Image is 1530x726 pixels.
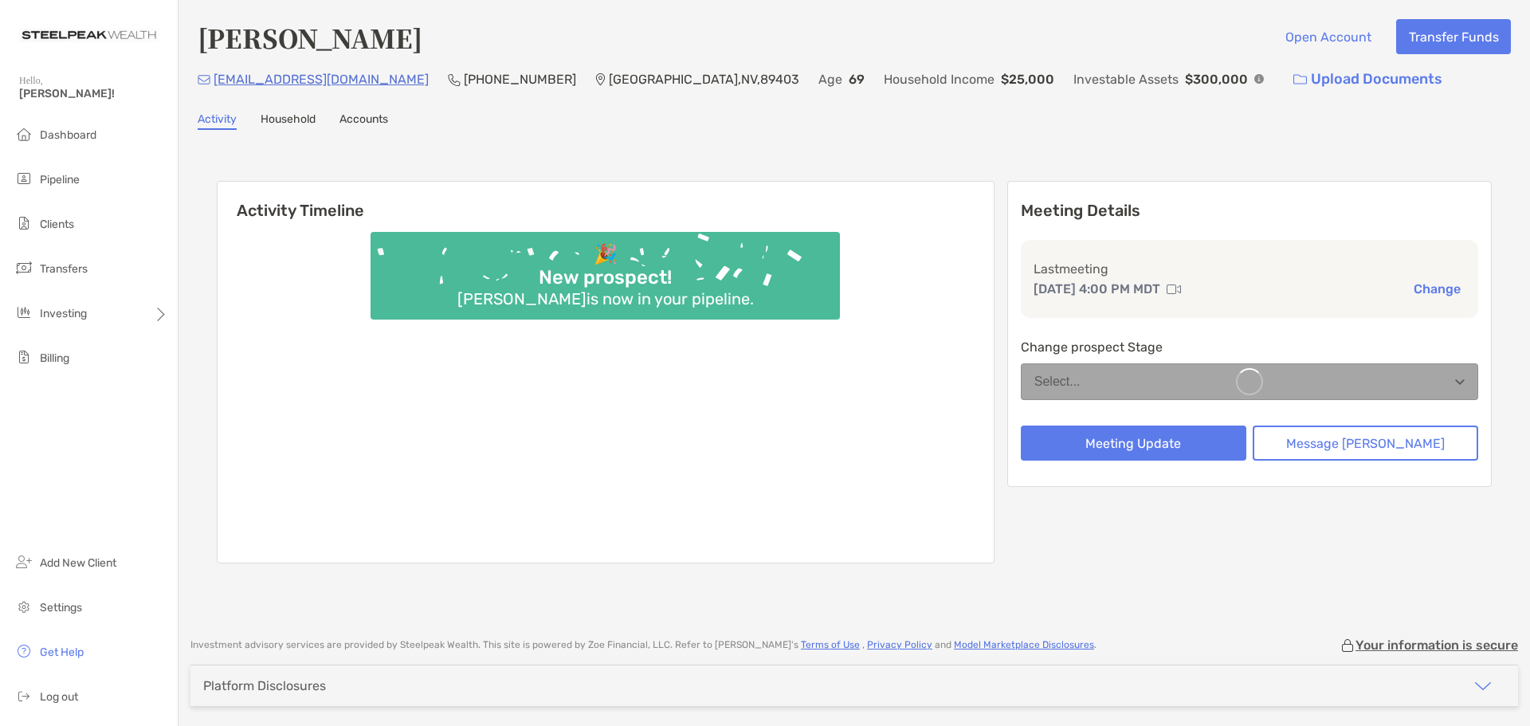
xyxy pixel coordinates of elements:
[14,347,33,367] img: billing icon
[40,556,116,570] span: Add New Client
[587,243,624,266] div: 🎉
[261,112,316,130] a: Household
[190,639,1096,651] p: Investment advisory services are provided by Steelpeak Wealth . This site is powered by Zoe Finan...
[1283,62,1453,96] a: Upload Documents
[595,73,606,86] img: Location Icon
[198,112,237,130] a: Activity
[14,124,33,143] img: dashboard icon
[1021,201,1478,221] p: Meeting Details
[1034,259,1465,279] p: Last meeting
[40,307,87,320] span: Investing
[40,218,74,231] span: Clients
[818,69,842,89] p: Age
[14,597,33,616] img: settings icon
[218,182,994,220] h6: Activity Timeline
[801,639,860,650] a: Terms of Use
[1073,69,1179,89] p: Investable Assets
[14,169,33,188] img: pipeline icon
[1253,426,1478,461] button: Message [PERSON_NAME]
[1273,19,1383,54] button: Open Account
[867,639,932,650] a: Privacy Policy
[339,112,388,130] a: Accounts
[19,87,168,100] span: [PERSON_NAME]!
[532,266,678,289] div: New prospect!
[609,69,799,89] p: [GEOGRAPHIC_DATA] , NV , 89403
[14,642,33,661] img: get-help icon
[14,686,33,705] img: logout icon
[448,73,461,86] img: Phone Icon
[40,601,82,614] span: Settings
[1473,677,1493,696] img: icon arrow
[954,639,1094,650] a: Model Marketplace Disclosures
[849,69,865,89] p: 69
[1355,638,1518,653] p: Your information is secure
[1001,69,1054,89] p: $25,000
[14,258,33,277] img: transfers icon
[1409,281,1465,297] button: Change
[1185,69,1248,89] p: $300,000
[451,289,760,308] div: [PERSON_NAME] is now in your pipeline.
[198,75,210,84] img: Email Icon
[1021,337,1478,357] p: Change prospect Stage
[40,128,96,142] span: Dashboard
[1021,426,1246,461] button: Meeting Update
[40,173,80,186] span: Pipeline
[19,6,159,64] img: Zoe Logo
[203,678,326,693] div: Platform Disclosures
[214,69,429,89] p: [EMAIL_ADDRESS][DOMAIN_NAME]
[884,69,994,89] p: Household Income
[40,262,88,276] span: Transfers
[1167,283,1181,296] img: communication type
[14,552,33,571] img: add_new_client icon
[14,303,33,322] img: investing icon
[464,69,576,89] p: [PHONE_NUMBER]
[1254,74,1264,84] img: Info Icon
[14,214,33,233] img: clients icon
[40,646,84,659] span: Get Help
[1396,19,1511,54] button: Transfer Funds
[40,690,78,704] span: Log out
[1034,279,1160,299] p: [DATE] 4:00 PM MDT
[198,19,422,56] h4: [PERSON_NAME]
[1293,74,1307,85] img: button icon
[40,351,69,365] span: Billing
